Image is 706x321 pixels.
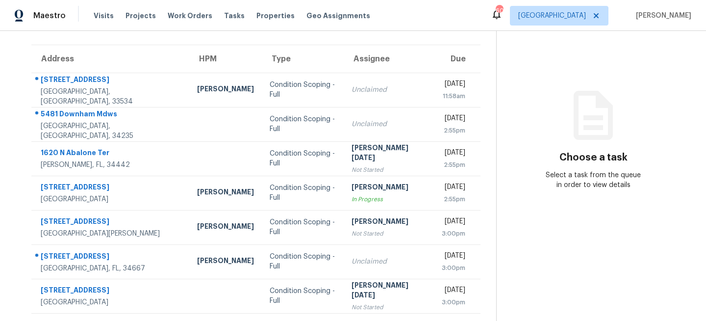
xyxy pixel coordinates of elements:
[442,229,465,239] div: 3:00pm
[442,263,465,273] div: 3:00pm
[41,297,181,307] div: [GEOGRAPHIC_DATA]
[352,194,426,204] div: In Progress
[189,45,262,73] th: HPM
[442,216,465,229] div: [DATE]
[41,148,181,160] div: 1620 N Abalone Ter
[41,264,181,273] div: [GEOGRAPHIC_DATA], FL, 34667
[518,11,586,21] span: [GEOGRAPHIC_DATA]
[168,11,212,21] span: Work Orders
[352,257,426,267] div: Unclaimed
[197,187,254,199] div: [PERSON_NAME]
[41,109,181,121] div: 5481 Downham Mdws
[41,251,181,264] div: [STREET_ADDRESS]
[496,6,503,16] div: 60
[126,11,156,21] span: Projects
[270,114,336,134] div: Condition Scoping - Full
[442,160,465,170] div: 2:55pm
[262,45,344,73] th: Type
[442,251,465,263] div: [DATE]
[442,297,465,307] div: 3:00pm
[224,12,245,19] span: Tasks
[442,126,465,135] div: 2:55pm
[197,221,254,234] div: [PERSON_NAME]
[632,11,691,21] span: [PERSON_NAME]
[352,216,426,229] div: [PERSON_NAME]
[352,229,426,239] div: Not Started
[256,11,295,21] span: Properties
[197,84,254,96] div: [PERSON_NAME]
[545,170,642,190] div: Select a task from the queue in order to view details
[270,80,336,100] div: Condition Scoping - Full
[344,45,434,73] th: Assignee
[352,119,426,129] div: Unclaimed
[41,182,181,194] div: [STREET_ADDRESS]
[442,182,465,194] div: [DATE]
[41,285,181,297] div: [STREET_ADDRESS]
[442,194,465,204] div: 2:55pm
[442,91,465,101] div: 11:58am
[270,217,336,237] div: Condition Scoping - Full
[31,45,189,73] th: Address
[442,148,465,160] div: [DATE]
[270,183,336,203] div: Condition Scoping - Full
[94,11,114,21] span: Visits
[41,75,181,87] div: [STREET_ADDRESS]
[442,285,465,297] div: [DATE]
[442,79,465,91] div: [DATE]
[41,87,181,107] div: [GEOGRAPHIC_DATA], [GEOGRAPHIC_DATA], 33534
[352,182,426,194] div: [PERSON_NAME]
[41,121,181,141] div: [GEOGRAPHIC_DATA], [GEOGRAPHIC_DATA], 34235
[33,11,66,21] span: Maestro
[352,165,426,175] div: Not Started
[197,256,254,268] div: [PERSON_NAME]
[434,45,480,73] th: Due
[306,11,370,21] span: Geo Assignments
[41,216,181,229] div: [STREET_ADDRESS]
[352,85,426,95] div: Unclaimed
[352,280,426,302] div: [PERSON_NAME][DATE]
[270,286,336,306] div: Condition Scoping - Full
[352,143,426,165] div: [PERSON_NAME][DATE]
[352,302,426,312] div: Not Started
[442,113,465,126] div: [DATE]
[270,149,336,168] div: Condition Scoping - Full
[41,229,181,239] div: [GEOGRAPHIC_DATA][PERSON_NAME]
[41,194,181,204] div: [GEOGRAPHIC_DATA]
[41,160,181,170] div: [PERSON_NAME], FL, 34442
[270,252,336,271] div: Condition Scoping - Full
[559,153,628,162] h3: Choose a task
